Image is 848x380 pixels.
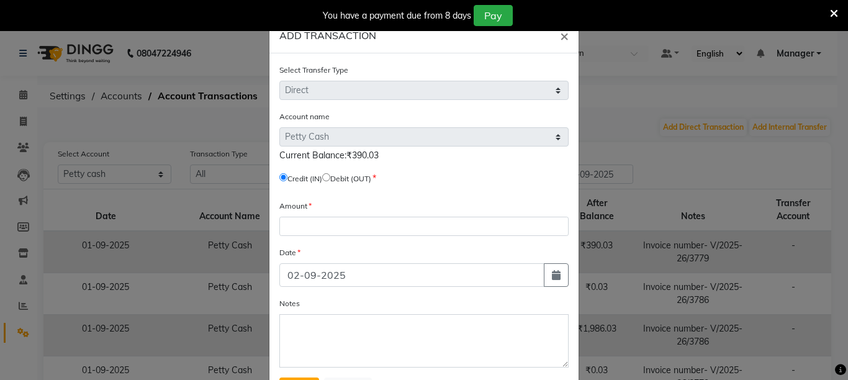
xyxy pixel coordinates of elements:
[550,18,579,53] button: Close
[330,173,371,184] label: Debit (OUT)
[279,201,312,212] label: Amount
[560,26,569,45] span: ×
[279,247,300,258] label: Date
[287,173,322,184] label: Credit (IN)
[279,150,379,161] span: Current Balance:₹390.03
[279,298,300,309] label: Notes
[474,5,513,26] button: Pay
[279,65,348,76] label: Select Transfer Type
[279,111,330,122] label: Account name
[323,9,471,22] div: You have a payment due from 8 days
[279,28,376,43] h6: ADD TRANSACTION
